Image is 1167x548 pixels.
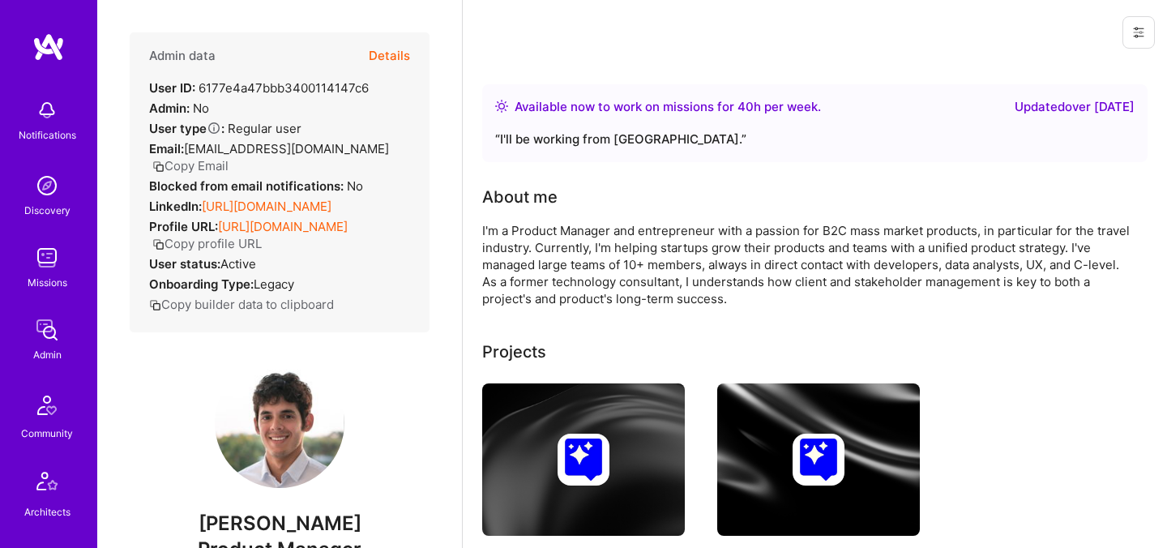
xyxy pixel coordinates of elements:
[28,274,67,291] div: Missions
[149,100,209,117] div: No
[31,169,63,202] img: discovery
[152,157,229,174] button: Copy Email
[482,340,546,364] div: Projects
[152,161,165,173] i: icon Copy
[482,222,1131,307] div: I'm a Product Manager and entrepreneur with a passion for B2C mass market products, in particular...
[1015,97,1135,117] div: Updated over [DATE]
[149,79,369,96] div: 6177e4a47bbb3400114147c6
[31,94,63,126] img: bell
[482,185,558,209] div: About me
[24,202,71,219] div: Discovery
[495,130,1135,149] div: “ I'll be working from [GEOGRAPHIC_DATA]. ”
[31,242,63,274] img: teamwork
[215,358,344,488] img: User Avatar
[149,120,301,137] div: Regular user
[28,386,66,425] img: Community
[149,80,195,96] strong: User ID:
[149,299,161,311] i: icon Copy
[152,238,165,250] i: icon Copy
[31,314,63,346] img: admin teamwork
[152,235,262,252] button: Copy profile URL
[33,346,62,363] div: Admin
[149,121,224,136] strong: User type :
[793,434,844,486] img: Company logo
[254,276,294,292] span: legacy
[149,276,254,292] strong: Onboarding Type:
[32,32,65,62] img: logo
[24,503,71,520] div: Architects
[149,178,363,195] div: No
[19,126,76,143] div: Notifications
[149,141,184,156] strong: Email:
[149,199,202,214] strong: LinkedIn:
[149,296,334,313] button: Copy builder data to clipboard
[149,101,190,116] strong: Admin:
[737,99,754,114] span: 40
[482,383,685,536] img: cover
[149,178,347,194] strong: Blocked from email notifications:
[207,121,221,135] i: Help
[369,32,410,79] button: Details
[130,512,430,536] span: [PERSON_NAME]
[220,256,256,272] span: Active
[495,100,508,113] img: Availability
[558,434,609,486] img: Company logo
[218,219,348,234] a: [URL][DOMAIN_NAME]
[202,199,331,214] a: [URL][DOMAIN_NAME]
[149,219,218,234] strong: Profile URL:
[149,256,220,272] strong: User status:
[184,141,389,156] span: [EMAIL_ADDRESS][DOMAIN_NAME]
[515,97,821,117] div: Available now to work on missions for h per week .
[149,49,216,63] h4: Admin data
[21,425,73,442] div: Community
[28,465,66,503] img: Architects
[717,383,920,536] img: cover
